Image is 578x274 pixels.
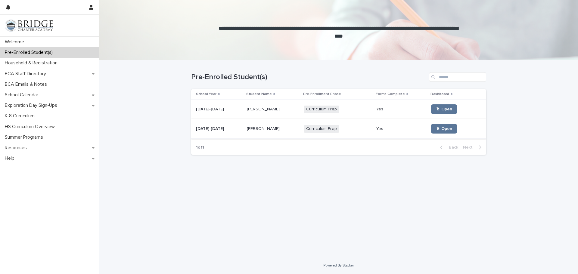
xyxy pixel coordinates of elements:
p: Yes [376,125,384,131]
span: Curriculum Prep [304,106,339,113]
p: Summer Programs [2,134,48,140]
p: BCA Emails & Notes [2,82,52,87]
span: Next [463,145,476,149]
p: K-8 Curriculum [2,113,39,119]
img: V1C1m3IdTEidaUdm9Hs0 [5,20,53,32]
button: Back [435,145,461,150]
span: Back [445,145,458,149]
a: Powered By Stacker [323,263,354,267]
a: 🖱 Open [431,104,457,114]
p: Pre-Enrollment Phase [303,91,341,97]
p: [PERSON_NAME] [247,125,281,131]
p: [DATE]-[DATE] [196,106,225,112]
p: Dashboard [430,91,449,97]
p: BCA Staff Directory [2,71,51,77]
p: Student Name [246,91,272,97]
p: Resources [2,145,32,151]
h1: Pre-Enrolled Student(s) [191,73,427,82]
span: 🖱 Open [436,127,452,131]
tr: [DATE]-[DATE][DATE]-[DATE] [PERSON_NAME][PERSON_NAME] Curriculum PrepYesYes 🖱 Open [191,119,486,139]
p: Exploration Day Sign-Ups [2,103,62,108]
p: Forms Complete [376,91,405,97]
p: [PERSON_NAME] [247,106,281,112]
button: Next [461,145,486,150]
p: Help [2,155,19,161]
input: Search [429,72,486,82]
tr: [DATE]-[DATE][DATE]-[DATE] [PERSON_NAME][PERSON_NAME] Curriculum PrepYesYes 🖱 Open [191,100,486,119]
p: Welcome [2,39,29,45]
p: HS Curriculum Overview [2,124,60,130]
p: Yes [376,106,384,112]
p: Household & Registration [2,60,62,66]
p: [DATE]-[DATE] [196,125,225,131]
p: School Calendar [2,92,43,98]
span: Curriculum Prep [304,125,339,133]
span: 🖱 Open [436,107,452,111]
p: 1 of 1 [191,140,209,155]
p: School Year [196,91,216,97]
a: 🖱 Open [431,124,457,134]
p: Pre-Enrolled Student(s) [2,50,57,55]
